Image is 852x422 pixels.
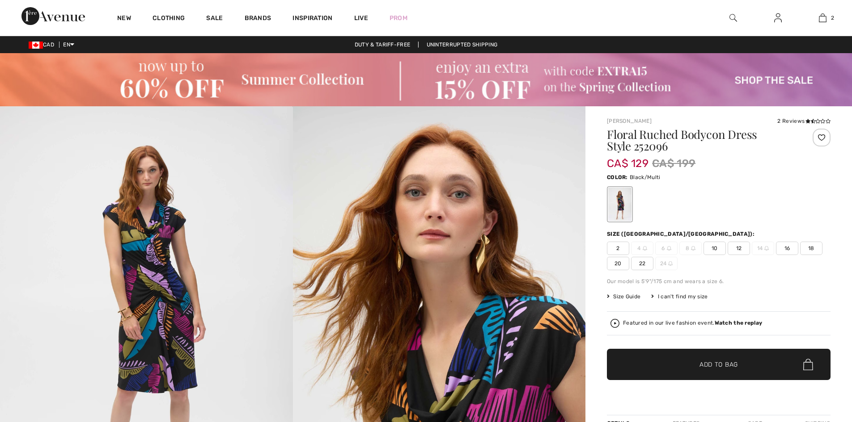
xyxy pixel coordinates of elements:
span: Add to Bag [699,360,738,369]
span: Inspiration [292,14,332,24]
img: ring-m.svg [691,246,695,251]
span: 4 [631,242,653,255]
span: 2 [607,242,629,255]
img: Watch the replay [610,319,619,328]
div: Black/Multi [608,188,632,221]
span: 6 [655,242,678,255]
span: EN [63,42,74,48]
img: Canadian Dollar [29,42,43,49]
span: 20 [607,257,629,270]
img: ring-m.svg [668,261,673,266]
a: Sale [206,14,223,24]
a: Sign In [767,13,789,24]
h1: Floral Ruched Bodycon Dress Style 252096 [607,129,793,152]
span: 10 [704,242,726,255]
a: [PERSON_NAME] [607,118,652,124]
span: 16 [776,242,798,255]
a: 2 [801,13,844,23]
span: 22 [631,257,653,270]
a: Prom [390,13,407,23]
span: CAD [29,42,58,48]
span: 12 [728,242,750,255]
img: ring-m.svg [643,246,647,251]
a: New [117,14,131,24]
div: Size ([GEOGRAPHIC_DATA]/[GEOGRAPHIC_DATA]): [607,230,756,238]
img: My Bag [819,13,827,23]
span: CA$ 129 [607,148,649,170]
img: ring-m.svg [764,246,769,251]
span: 18 [800,242,822,255]
img: ring-m.svg [667,246,671,251]
button: Add to Bag [607,349,831,380]
span: Color: [607,174,628,180]
strong: Watch the replay [715,320,763,326]
div: 2 Reviews [777,117,831,125]
span: 24 [655,257,678,270]
img: search the website [729,13,737,23]
a: Brands [245,14,271,24]
div: Featured in our live fashion event. [623,320,762,326]
img: 1ère Avenue [21,7,85,25]
a: Live [354,13,368,23]
span: CA$ 199 [652,155,695,171]
a: Clothing [153,14,185,24]
img: My Info [774,13,782,23]
span: 8 [679,242,702,255]
span: 2 [831,14,834,22]
div: Our model is 5'9"/175 cm and wears a size 6. [607,277,831,285]
span: Black/Multi [630,174,660,180]
div: I can't find my size [651,292,708,301]
span: Size Guide [607,292,640,301]
span: 14 [752,242,774,255]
